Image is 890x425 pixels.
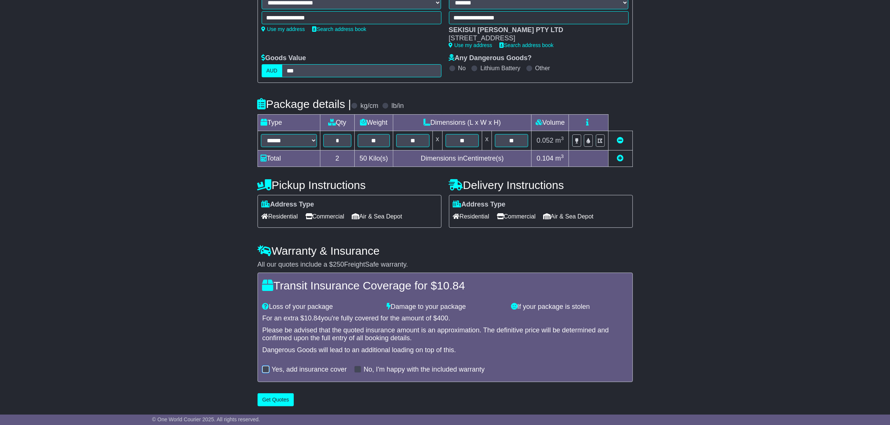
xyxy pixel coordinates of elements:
td: Kilo(s) [355,151,393,167]
span: 0.104 [537,155,554,162]
span: Commercial [497,211,536,222]
div: Damage to your package [383,303,507,311]
td: Dimensions (L x W x H) [393,114,532,131]
sup: 3 [561,153,564,159]
label: Address Type [262,201,314,209]
h4: Transit Insurance Coverage for $ [262,279,628,292]
label: Address Type [453,201,506,209]
h4: Warranty & Insurance [258,245,633,257]
td: Type [258,114,320,131]
label: Goods Value [262,54,306,62]
span: 250 [333,261,344,268]
div: SEKISUI [PERSON_NAME] PTY LTD [449,26,621,34]
label: kg/cm [360,102,378,110]
span: Residential [262,211,298,222]
div: [STREET_ADDRESS] [449,34,621,43]
span: Residential [453,211,489,222]
span: 0.052 [537,137,554,144]
div: Dangerous Goods will lead to an additional loading on top of this. [262,346,628,354]
label: No, I'm happy with the included warranty [364,366,485,374]
td: Total [258,151,320,167]
a: Search address book [312,26,366,32]
span: m [555,137,564,144]
td: Dimensions in Centimetre(s) [393,151,532,167]
button: Get Quotes [258,393,294,406]
span: Commercial [305,211,344,222]
span: 50 [360,155,367,162]
a: Remove this item [617,137,624,144]
label: Lithium Battery [480,65,520,72]
div: Loss of your package [259,303,383,311]
label: No [458,65,466,72]
a: Search address book [500,42,554,48]
span: Air & Sea Depot [352,211,402,222]
h4: Pickup Instructions [258,179,441,191]
a: Add new item [617,155,624,162]
span: Air & Sea Depot [543,211,594,222]
div: Please be advised that the quoted insurance amount is an approximation. The definitive price will... [262,326,628,342]
a: Use my address [449,42,492,48]
label: lb/in [391,102,404,110]
td: Qty [320,114,355,131]
label: Yes, add insurance cover [272,366,347,374]
td: Weight [355,114,393,131]
span: 400 [437,314,448,322]
span: m [555,155,564,162]
a: Use my address [262,26,305,32]
div: If your package is stolen [507,303,632,311]
h4: Package details | [258,98,351,110]
label: Other [535,65,550,72]
td: Volume [532,114,569,131]
label: Any Dangerous Goods? [449,54,532,62]
span: 10.84 [437,279,465,292]
div: For an extra $ you're fully covered for the amount of $ . [262,314,628,323]
td: x [482,131,492,150]
td: x [432,131,442,150]
sup: 3 [561,136,564,141]
span: © One World Courier 2025. All rights reserved. [152,416,260,422]
td: 2 [320,151,355,167]
h4: Delivery Instructions [449,179,633,191]
span: 10.84 [304,314,321,322]
div: All our quotes include a $ FreightSafe warranty. [258,261,633,269]
label: AUD [262,64,283,77]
